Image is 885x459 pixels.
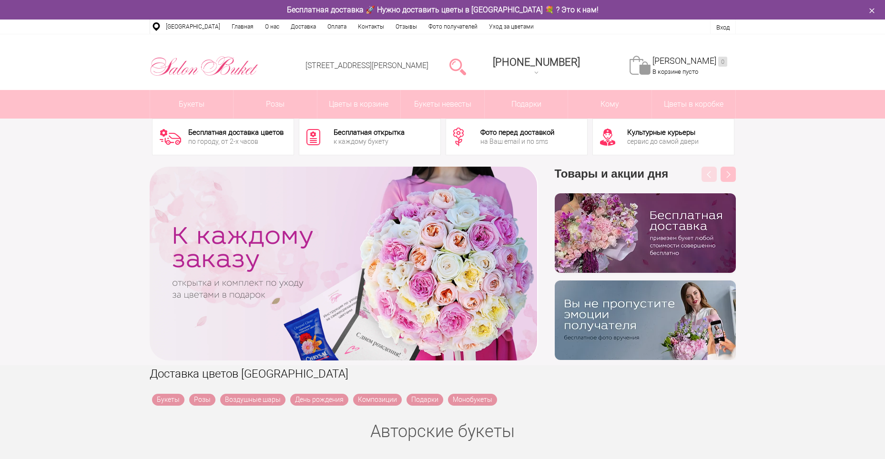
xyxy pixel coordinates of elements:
[285,20,322,34] a: Доставка
[555,167,736,193] h3: Товары и акции дня
[483,20,539,34] a: Уход за цветами
[220,394,285,406] a: Воздушные шары
[305,61,428,70] a: [STREET_ADDRESS][PERSON_NAME]
[189,394,215,406] a: Розы
[353,394,402,406] a: Композиции
[259,20,285,34] a: О нас
[627,138,699,145] div: сервис до самой двери
[652,56,727,67] a: [PERSON_NAME]
[718,57,727,67] ins: 0
[317,90,401,119] a: Цветы в корзине
[188,138,284,145] div: по городу, от 2-х часов
[652,68,698,75] span: В корзине пусто
[716,24,730,31] a: Вход
[448,394,497,406] a: Монобукеты
[150,90,234,119] a: Букеты
[407,394,443,406] a: Подарки
[370,421,515,441] a: Авторские букеты
[487,53,586,80] a: [PHONE_NUMBER]
[480,129,554,136] div: Фото перед доставкой
[401,90,484,119] a: Букеты невесты
[493,56,580,68] span: [PHONE_NUMBER]
[334,138,405,145] div: к каждому букету
[423,20,483,34] a: Фото получателей
[480,138,554,145] div: на Ваш email и по sms
[652,90,735,119] a: Цветы в коробке
[160,20,226,34] a: [GEOGRAPHIC_DATA]
[188,129,284,136] div: Бесплатная доставка цветов
[150,54,259,79] img: Цветы Нижний Новгород
[390,20,423,34] a: Отзывы
[234,90,317,119] a: Розы
[150,365,736,382] h1: Доставка цветов [GEOGRAPHIC_DATA]
[322,20,352,34] a: Оплата
[142,5,743,15] div: Бесплатная доставка 🚀 Нужно доставить цветы в [GEOGRAPHIC_DATA] 💐 ? Это к нам!
[290,394,348,406] a: День рождения
[152,394,184,406] a: Букеты
[485,90,568,119] a: Подарки
[555,193,736,273] img: hpaj04joss48rwypv6hbykmvk1dj7zyr.png.webp
[226,20,259,34] a: Главная
[555,280,736,360] img: v9wy31nijnvkfycrkduev4dhgt9psb7e.png.webp
[334,129,405,136] div: Бесплатная открытка
[721,167,736,182] button: Next
[627,129,699,136] div: Культурные курьеры
[352,20,390,34] a: Контакты
[568,90,651,119] span: Кому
